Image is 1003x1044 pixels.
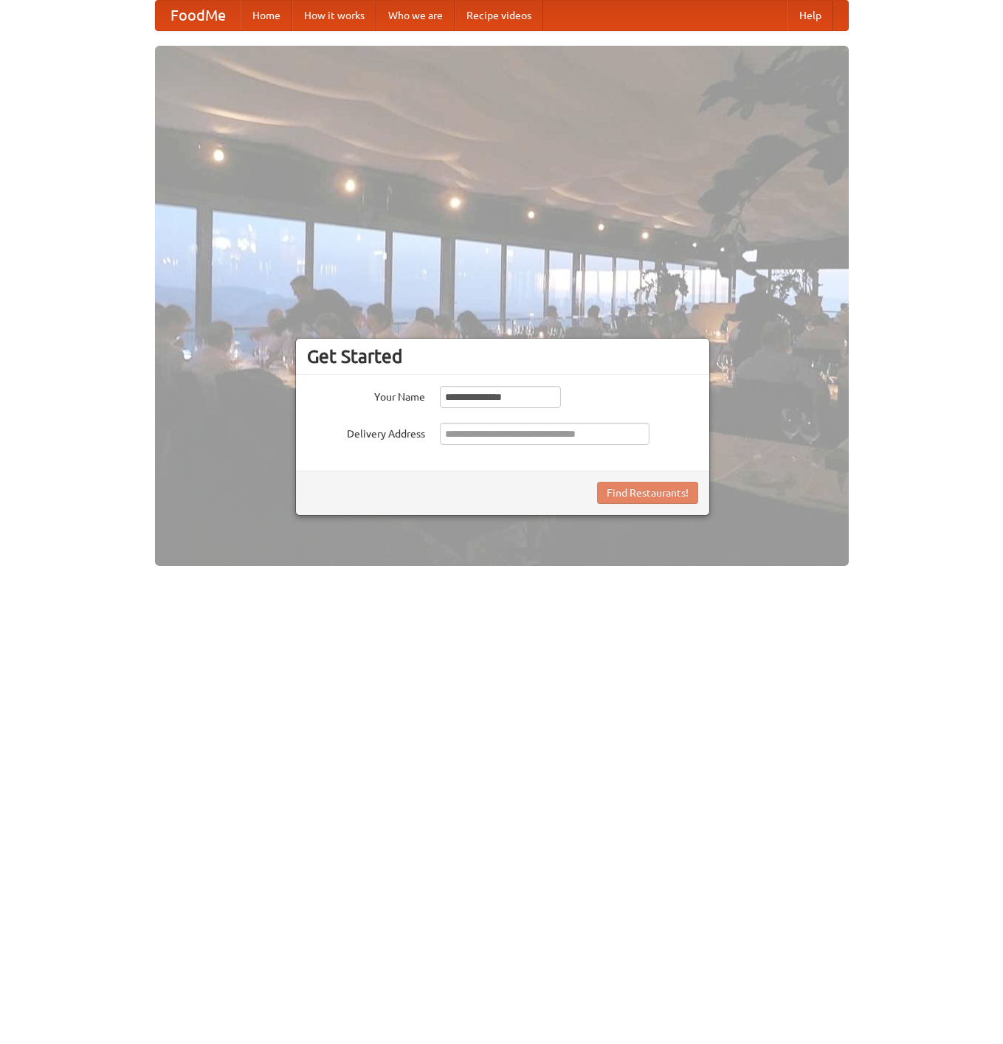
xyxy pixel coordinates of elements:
[307,423,425,441] label: Delivery Address
[156,1,241,30] a: FoodMe
[241,1,292,30] a: Home
[292,1,376,30] a: How it works
[455,1,543,30] a: Recipe videos
[787,1,833,30] a: Help
[307,345,698,367] h3: Get Started
[597,482,698,504] button: Find Restaurants!
[376,1,455,30] a: Who we are
[307,386,425,404] label: Your Name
